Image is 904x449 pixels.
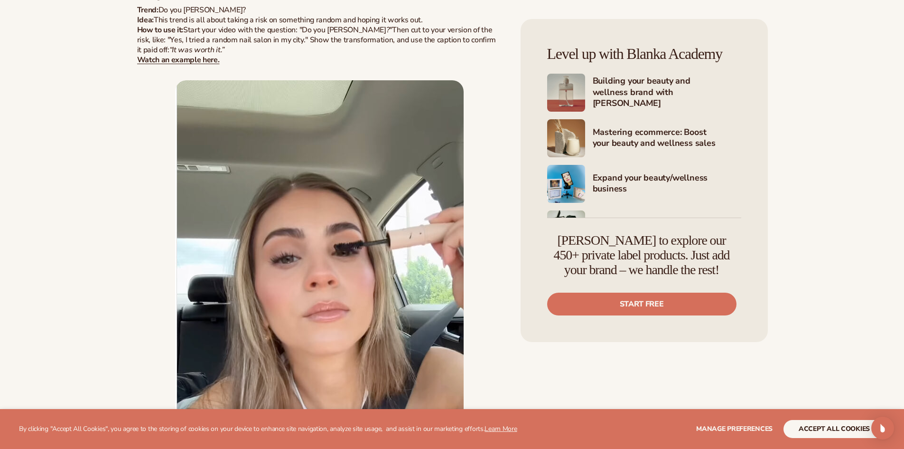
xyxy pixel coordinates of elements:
h4: Expand your beauty/wellness business [593,172,741,196]
div: Open Intercom Messenger [871,417,894,439]
h4: Mastering ecommerce: Boost your beauty and wellness sales [593,127,741,150]
img: Shopify Image 8 [547,119,585,157]
a: Start free [547,293,736,315]
a: Watch an example here. [137,55,220,65]
p: Do you [PERSON_NAME]? This trend is all about taking a risk on something random and hoping it wor... [137,5,502,65]
img: Shopify Image 10 [547,210,585,248]
h4: Building your beauty and wellness brand with [PERSON_NAME] [593,76,741,110]
img: Shopify Image 9 [547,165,585,203]
span: Idea: [137,15,154,25]
button: accept all cookies [783,420,885,438]
a: Shopify Image 10 Marketing your beauty and wellness brand 101 [547,210,741,248]
a: Shopify Image 9 Expand your beauty/wellness business [547,165,741,203]
button: Manage preferences [696,420,773,438]
h4: Level up with Blanka Academy [547,46,741,62]
span: Manage preferences [696,424,773,433]
em: “It was worth it.” [169,45,224,55]
em: ?" [386,25,392,35]
a: Shopify Image 7 Building your beauty and wellness brand with [PERSON_NAME] [547,74,741,112]
p: By clicking "Accept All Cookies", you agree to the storing of cookies on your device to enhance s... [19,425,517,433]
a: Learn More [485,424,517,433]
strong: Trend: [137,5,158,15]
h4: [PERSON_NAME] to explore our 450+ private label products. Just add your brand – we handle the rest! [547,233,736,277]
img: Shopify Image 7 [547,74,585,112]
strong: How to use it: [137,25,184,35]
a: Shopify Image 8 Mastering ecommerce: Boost your beauty and wellness sales [547,119,741,157]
